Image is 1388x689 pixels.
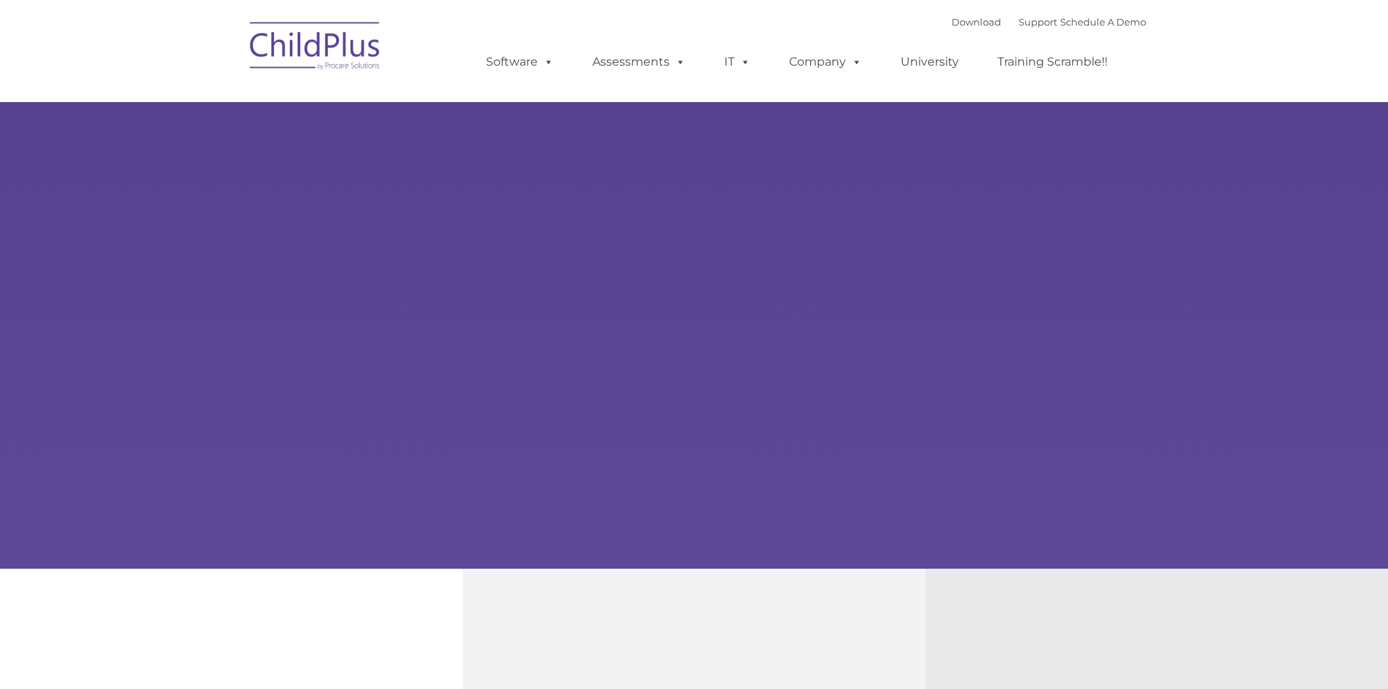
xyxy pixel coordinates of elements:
[1060,16,1146,28] a: Schedule A Demo
[710,47,765,77] a: IT
[983,47,1122,77] a: Training Scramble!!
[952,16,1001,28] a: Download
[243,12,388,85] img: ChildPlus by Procare Solutions
[775,47,877,77] a: Company
[578,47,700,77] a: Assessments
[471,47,568,77] a: Software
[886,47,973,77] a: University
[1019,16,1057,28] a: Support
[952,16,1146,28] font: |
